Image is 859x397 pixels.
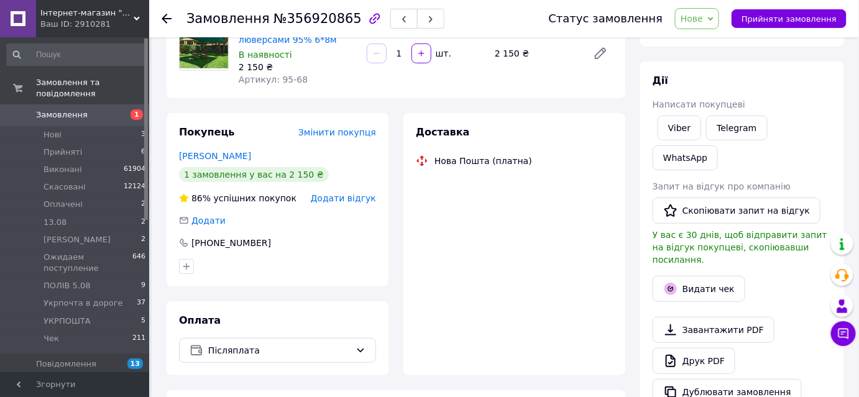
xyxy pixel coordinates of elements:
[490,45,583,62] div: 2 150 ₴
[706,116,767,140] a: Telegram
[653,99,745,109] span: Написати покупцеві
[162,12,172,25] div: Повернутися назад
[658,116,701,140] a: Viber
[549,12,663,25] div: Статус замовлення
[298,127,376,137] span: Змінити покупця
[44,252,132,274] span: Ожидаем поступление
[431,155,535,167] div: Нова Пошта (платна)
[588,41,613,66] a: Редагувати
[433,47,452,60] div: шт.
[179,167,329,182] div: 1 замовлення у вас на 2 150 ₴
[36,358,96,370] span: Повідомлення
[44,164,82,175] span: Виконані
[141,129,145,140] span: 3
[732,9,847,28] button: Прийняти замовлення
[653,230,827,265] span: У вас є 30 днів, щоб відправити запит на відгук покупцеві, скопіювавши посилання.
[141,147,145,158] span: 6
[653,181,791,191] span: Запит на відгук про компанію
[179,151,251,161] a: [PERSON_NAME]
[44,181,86,193] span: Скасовані
[239,22,337,45] a: Сітка затіняюча з люверсами 95% 6*8м
[141,280,145,291] span: 9
[179,192,296,204] div: успішних покупок
[44,129,62,140] span: Нові
[653,145,718,170] a: WhatsApp
[127,358,143,369] span: 13
[239,61,357,73] div: 2 150 ₴
[132,252,145,274] span: 646
[179,126,235,138] span: Покупець
[239,75,308,84] span: Артикул: 95-68
[124,164,145,175] span: 61904
[6,43,147,66] input: Пошук
[141,199,145,210] span: 2
[191,216,226,226] span: Додати
[653,348,735,374] a: Друк PDF
[40,19,149,30] div: Ваш ID: 2910281
[653,317,774,343] a: Завантажити PDF
[742,14,837,24] span: Прийняти замовлення
[132,333,145,344] span: 211
[190,237,272,249] div: [PHONE_NUMBER]
[653,198,820,224] button: Скопіювати запит на відгук
[137,298,145,309] span: 37
[44,333,59,344] span: Чек
[141,316,145,327] span: 5
[36,109,88,121] span: Замовлення
[44,298,123,309] span: Укрпочта в дороге
[831,321,856,346] button: Чат з покупцем
[124,181,145,193] span: 12124
[40,7,134,19] span: Інтернет-магазин "Катушка"
[653,75,668,86] span: Дії
[179,314,221,326] span: Оплата
[208,344,351,357] span: Післяплата
[681,14,703,24] span: Нове
[141,217,145,228] span: 2
[141,234,145,245] span: 2
[186,11,270,26] span: Замовлення
[131,109,143,120] span: 1
[44,147,82,158] span: Прийняті
[180,24,228,68] img: Сітка затіняюча з люверсами 95% 6*8м
[36,77,149,99] span: Замовлення та повідомлення
[273,11,362,26] span: №356920865
[44,234,111,245] span: [PERSON_NAME]
[191,193,211,203] span: 86%
[311,193,376,203] span: Додати відгук
[44,280,91,291] span: ПОЛІВ 5.08
[653,276,745,302] button: Видати чек
[44,316,91,327] span: УКРПОШТА
[44,217,67,228] span: 13.08
[44,199,83,210] span: Оплачені
[416,126,470,138] span: Доставка
[239,50,292,60] span: В наявності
